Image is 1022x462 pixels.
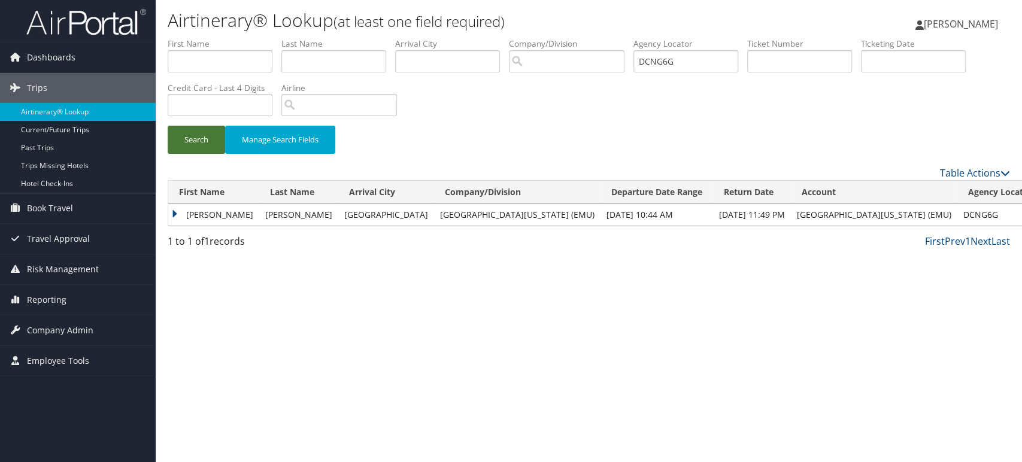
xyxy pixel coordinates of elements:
a: Prev [945,235,965,248]
label: Company/Division [509,38,633,50]
label: Ticket Number [747,38,861,50]
span: Employee Tools [27,346,89,376]
label: Arrival City [395,38,509,50]
span: Travel Approval [27,224,90,254]
span: Company Admin [27,315,93,345]
a: First [925,235,945,248]
td: [DATE] 10:44 AM [601,204,713,226]
span: 1 [204,235,210,248]
span: [PERSON_NAME] [924,17,998,31]
th: Return Date: activate to sort column ascending [713,181,791,204]
span: Risk Management [27,254,99,284]
td: [PERSON_NAME] [168,204,259,226]
small: (at least one field required) [333,11,505,31]
label: Ticketing Date [861,38,975,50]
label: First Name [168,38,281,50]
button: Search [168,126,225,154]
th: Account: activate to sort column ascending [791,181,957,204]
button: Manage Search Fields [225,126,335,154]
th: First Name: activate to sort column ascending [168,181,259,204]
a: [PERSON_NAME] [915,6,1010,42]
label: Airline [281,82,406,94]
label: Last Name [281,38,395,50]
a: Table Actions [940,166,1010,180]
img: airportal-logo.png [26,8,146,36]
label: Credit Card - Last 4 Digits [168,82,281,94]
span: Book Travel [27,193,73,223]
th: Company/Division [434,181,601,204]
td: [GEOGRAPHIC_DATA] [338,204,434,226]
a: 1 [965,235,971,248]
a: Next [971,235,991,248]
div: 1 to 1 of records [168,234,365,254]
th: Last Name: activate to sort column ascending [259,181,338,204]
label: Agency Locator [633,38,747,50]
td: [PERSON_NAME] [259,204,338,226]
span: Dashboards [27,42,75,72]
span: Trips [27,73,47,103]
th: Arrival City: activate to sort column ascending [338,181,434,204]
h1: Airtinerary® Lookup [168,8,729,33]
td: [GEOGRAPHIC_DATA][US_STATE] (EMU) [434,204,601,226]
td: [DATE] 11:49 PM [713,204,791,226]
th: Departure Date Range: activate to sort column ascending [601,181,713,204]
a: Last [991,235,1010,248]
span: Reporting [27,285,66,315]
td: [GEOGRAPHIC_DATA][US_STATE] (EMU) [791,204,957,226]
